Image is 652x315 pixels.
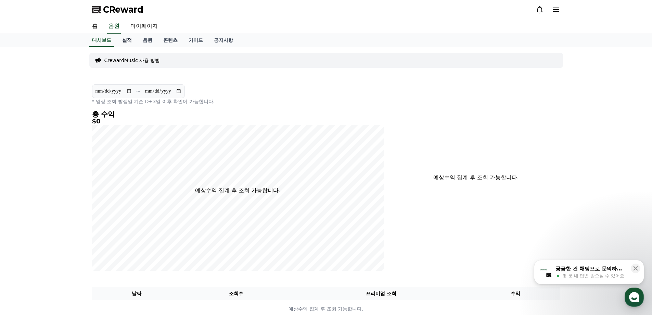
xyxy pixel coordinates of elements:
[92,110,384,118] h4: 총 수익
[158,34,183,47] a: 콘텐츠
[181,287,291,300] th: 조회수
[195,186,280,195] p: 예상수익 집계 후 조회 가능합니다.
[88,217,131,234] a: 설정
[107,19,121,34] a: 음원
[22,228,26,233] span: 홈
[291,287,471,300] th: 프리미엄 조회
[63,228,71,233] span: 대화
[92,98,384,105] p: * 영상 조회 발생일 기준 D+3일 이후 확인이 가능합니다.
[92,4,143,15] a: CReward
[117,34,137,47] a: 실적
[183,34,208,47] a: 가이드
[103,4,143,15] span: CReward
[125,19,163,34] a: 마이페이지
[104,57,160,64] a: CrewardMusic 사용 방법
[92,305,560,313] p: 예상수익 집계 후 조회 가능합니다.
[137,34,158,47] a: 음원
[136,87,141,95] p: ~
[471,287,560,300] th: 수익
[45,217,88,234] a: 대화
[87,19,103,34] a: 홈
[92,118,384,125] h5: $0
[409,173,544,182] p: 예상수익 집계 후 조회 가능합니다.
[2,217,45,234] a: 홈
[89,34,114,47] a: 대시보드
[92,287,181,300] th: 날짜
[208,34,239,47] a: 공지사항
[106,228,114,233] span: 설정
